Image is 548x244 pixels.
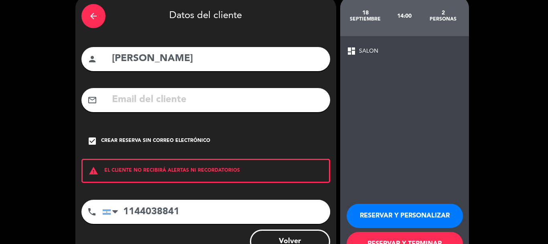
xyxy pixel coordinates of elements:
div: 18 [346,10,385,16]
div: 14:00 [385,2,424,30]
button: RESERVAR Y PERSONALIZAR [347,204,463,228]
div: Datos del cliente [81,2,330,30]
i: person [87,54,97,64]
input: Número de teléfono... [102,200,330,224]
i: phone [87,207,97,217]
span: SALON [359,47,378,56]
div: personas [424,16,463,23]
input: Nombre del cliente [111,51,324,67]
i: warning [83,166,104,176]
i: mail_outline [87,95,97,105]
div: Argentina: +54 [103,200,121,223]
div: septiembre [346,16,385,23]
input: Email del cliente [111,92,324,108]
i: check_box [87,136,97,146]
i: arrow_back [89,11,98,21]
div: Crear reserva sin correo electrónico [101,137,210,145]
span: dashboard [347,46,356,56]
div: EL CLIENTE NO RECIBIRÁ ALERTAS NI RECORDATORIOS [81,159,330,183]
div: 2 [424,10,463,16]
